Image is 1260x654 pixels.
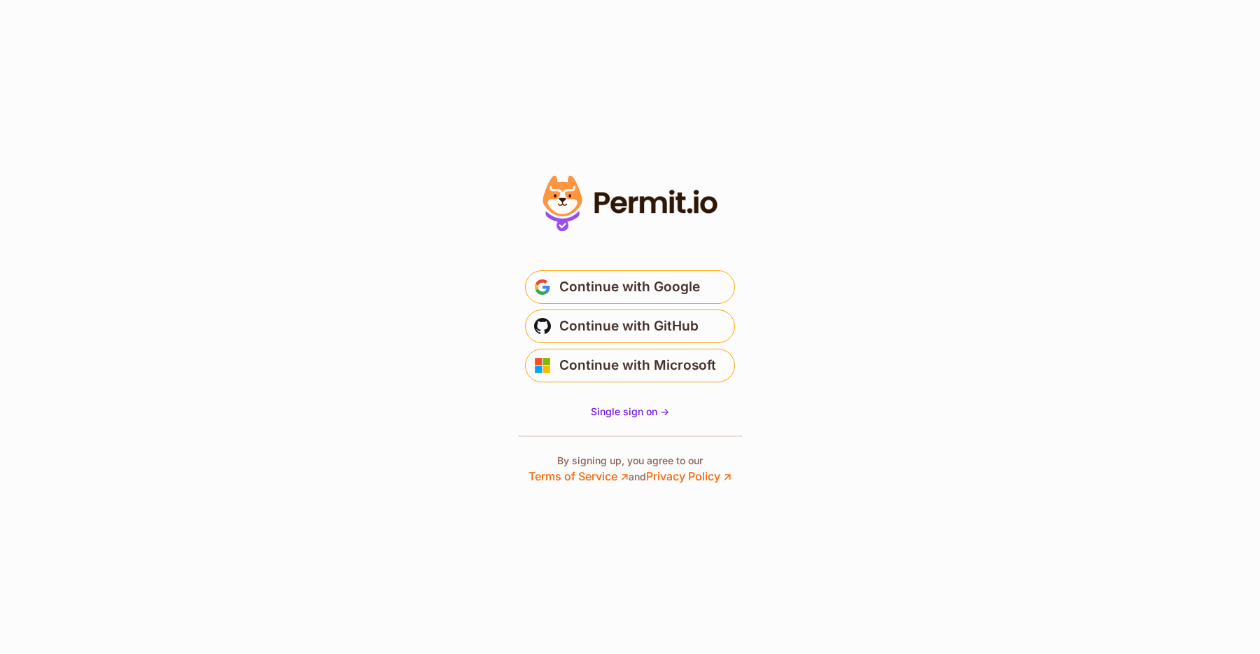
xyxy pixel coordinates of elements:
a: Terms of Service ↗ [528,469,629,483]
span: Single sign on -> [591,405,669,417]
span: Continue with Microsoft [559,354,716,377]
p: By signing up, you agree to our and [528,454,731,485]
button: Continue with Google [525,270,735,304]
span: Continue with Google [559,276,700,298]
span: Continue with GitHub [559,315,699,338]
button: Continue with GitHub [525,309,735,343]
a: Privacy Policy ↗ [646,469,731,483]
button: Continue with Microsoft [525,349,735,382]
a: Single sign on -> [591,405,669,419]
